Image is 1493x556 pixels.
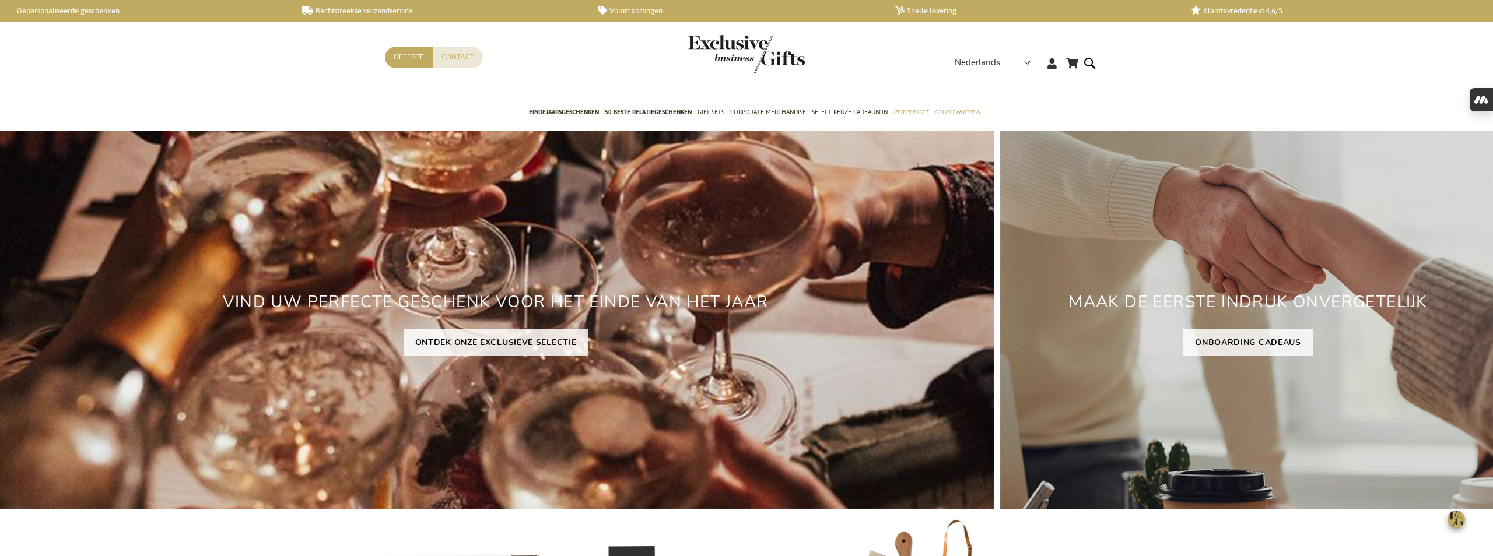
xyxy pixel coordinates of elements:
[895,6,1172,16] a: Snelle levering
[934,98,980,128] a: Gelegenheden
[605,106,692,118] span: 50 beste relatiegeschenken
[955,56,1000,69] span: Nederlands
[6,6,283,16] a: Gepersonaliseerde geschenken
[433,47,483,68] a: Contact
[598,6,876,16] a: Volumkortingen
[812,98,888,128] a: Select Keuze Cadeaubon
[605,98,692,128] a: 50 beste relatiegeschenken
[698,106,724,118] span: Gift Sets
[529,98,599,128] a: Eindejaarsgeschenken
[730,106,806,118] span: Corporate Merchandise
[404,329,588,356] a: ONTDEK ONZE EXCLUSIEVE SELECTIE
[1191,6,1469,16] a: Klanttevredenheid 4,6/5
[730,98,806,128] a: Corporate Merchandise
[812,106,888,118] span: Select Keuze Cadeaubon
[893,98,928,128] a: Per Budget
[529,106,599,118] span: Eindejaarsgeschenken
[893,106,928,118] span: Per Budget
[1183,329,1313,356] a: ONBOARDING CADEAUS
[302,6,580,16] a: Rechtstreekse verzendservice
[688,35,805,73] img: Exclusive Business gifts logo
[698,98,724,128] a: Gift Sets
[385,47,433,68] a: Offerte
[934,106,980,118] span: Gelegenheden
[688,35,746,73] a: store logo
